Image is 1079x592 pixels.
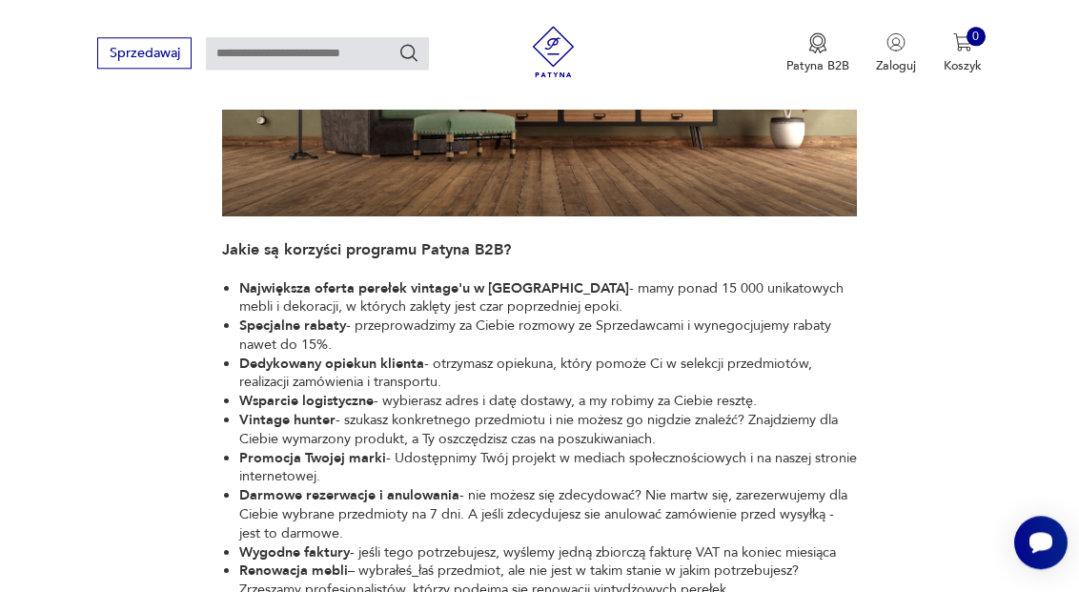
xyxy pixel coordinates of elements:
img: Ikonka użytkownika [886,32,906,51]
li: - otrzymasz opiekuna, który pomoże Ci w selekcji przedmiotów, realizacji zamówienia i transportu. [239,355,857,393]
a: Ikona medaluPatyna B2B [786,32,849,74]
li: - szukasz konkretnego przedmiotu i nie możesz go nigdzie znaleźć? Znajdziemy dla Ciebie wymarzony... [239,411,857,449]
strong: Specjalne rabaty [239,316,346,335]
strong: Największa oferta perełek vintage'u w [GEOGRAPHIC_DATA] [239,279,629,297]
iframe: Smartsupp widget button [1014,516,1068,569]
button: Sprzedawaj [97,37,192,69]
div: 0 [967,27,986,46]
p: Patyna B2B [786,57,849,74]
strong: Renowacja mebli [239,561,348,580]
a: Sprzedawaj [97,49,192,60]
strong: Dedykowany opiekun klienta [239,355,424,373]
strong: Darmowe rezerwacje i anulowania [239,486,459,504]
strong: Wygodne faktury [239,543,350,561]
p: Koszyk [944,57,982,74]
li: - nie możesz się zdecydować? Nie martw się, zarezerwujemy dla Ciebie wybrane przedmioty na 7 dni.... [239,486,857,542]
li: - Udostępnimy Twój projekt w mediach społecznościowych i na naszej stronie internetowej. [239,449,857,487]
img: Patyna - sklep z meblami i dekoracjami vintage [521,26,585,77]
li: - mamy ponad 15 000 unikatowych mebli i dekoracji, w których zaklęty jest czar poprzedniej epoki. [239,279,857,317]
li: - jeśli tego potrzebujesz, wyślemy jedną zbiorczą fakturę VAT na koniec miesiąca [239,543,836,562]
button: Szukaj [398,42,419,63]
strong: Promocja Twojej marki [239,449,386,467]
button: 0Koszyk [944,32,982,74]
p: Zaloguj [876,57,916,74]
button: Patyna B2B [786,32,849,74]
strong: Jakie są korzyści programu Patyna B2B? [222,239,511,260]
li: - przeprowadzimy za Ciebie rozmowy ze Sprzedawcami i wynegocjujemy rabaty nawet do 15%. [239,316,857,355]
strong: Wsparcie logistyczne [239,392,374,410]
img: Ikona koszyka [953,32,972,51]
button: Zaloguj [876,32,916,74]
img: Ikona medalu [808,32,827,53]
strong: Vintage hunter [239,411,336,429]
li: - wybierasz adres i datę dostawy, a my robimy za Ciebie resztę. [239,392,757,411]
